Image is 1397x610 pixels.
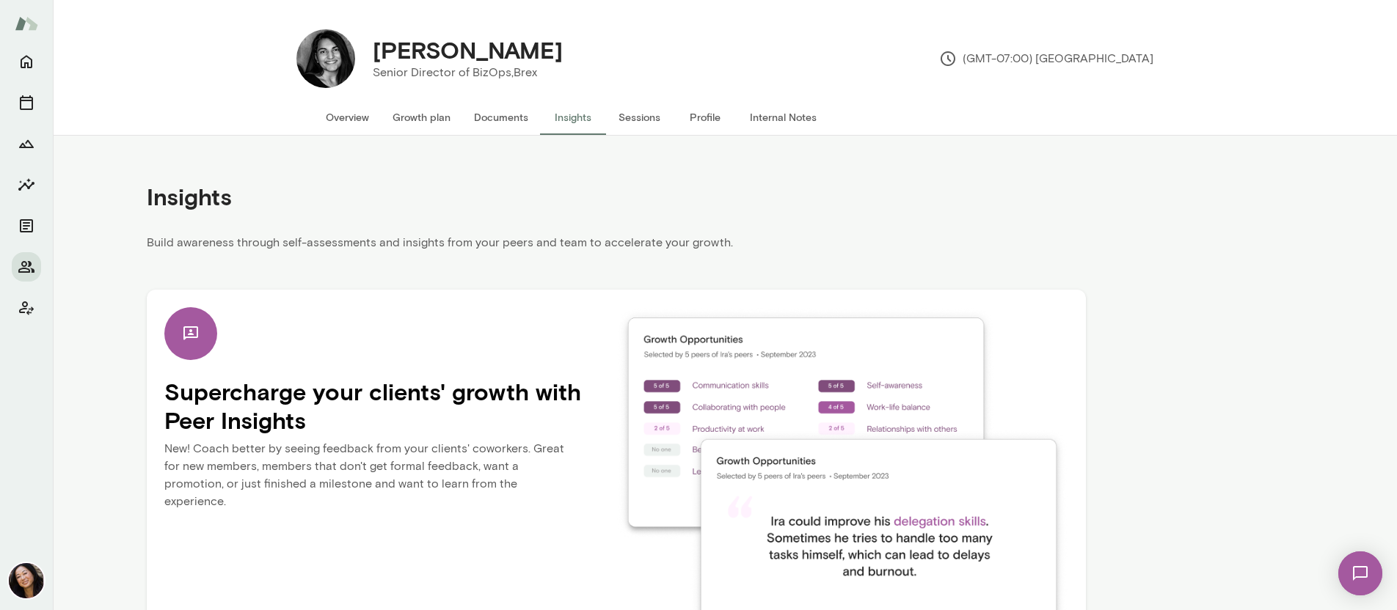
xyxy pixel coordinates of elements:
[606,100,672,135] button: Sessions
[164,378,616,434] h4: Supercharge your clients' growth with Peer Insights
[381,100,462,135] button: Growth plan
[147,183,232,210] h4: Insights
[12,88,41,117] button: Sessions
[296,29,355,88] img: Ambika Kumar
[147,234,1086,260] p: Build awareness through self-assessments and insights from your peers and team to accelerate your...
[12,211,41,240] button: Documents
[939,50,1153,67] p: (GMT-07:00) [GEOGRAPHIC_DATA]
[12,252,41,282] button: Members
[373,36,563,64] h4: [PERSON_NAME]
[462,100,540,135] button: Documents
[672,100,738,135] button: Profile
[12,293,41,323] button: Client app
[15,10,38,37] img: Mento
[314,100,381,135] button: Overview
[12,47,41,76] button: Home
[12,170,41,199] button: Insights
[164,434,616,525] p: New! Coach better by seeing feedback from your clients' coworkers. Great for new members, members...
[738,100,828,135] button: Internal Notes
[373,64,563,81] p: Senior Director of BizOps, Brex
[12,129,41,158] button: Growth Plan
[540,100,606,135] button: Insights
[9,563,44,598] img: Ming Chen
